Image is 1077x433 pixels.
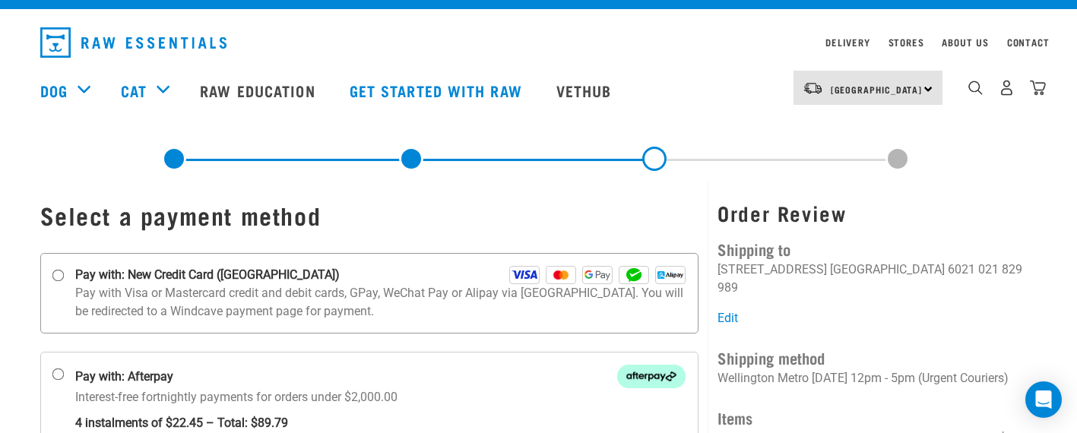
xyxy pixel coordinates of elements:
[75,266,340,284] strong: Pay with: New Credit Card ([GEOGRAPHIC_DATA])
[831,87,923,92] span: [GEOGRAPHIC_DATA]
[717,237,1037,261] h4: Shipping to
[942,40,988,45] a: About Us
[619,266,649,284] img: WeChat
[75,284,686,321] p: Pay with Visa or Mastercard credit and debit cards, GPay, WeChat Pay or Alipay via [GEOGRAPHIC_DA...
[28,21,1050,64] nav: dropdown navigation
[1030,80,1046,96] img: home-icon@2x.png
[334,60,541,121] a: Get started with Raw
[75,388,686,432] p: Interest-free fortnightly payments for orders under $2,000.00
[1025,381,1062,418] div: Open Intercom Messenger
[40,27,226,58] img: Raw Essentials Logo
[541,60,631,121] a: Vethub
[889,40,924,45] a: Stores
[121,79,147,102] a: Cat
[717,262,1022,295] li: 021 829 989
[717,311,738,325] a: Edit
[582,266,613,284] img: GPay
[75,406,686,432] strong: 4 instalments of $22.45 – Total: $89.79
[185,60,334,121] a: Raw Education
[40,79,68,102] a: Dog
[40,201,699,229] h1: Select a payment method
[655,266,686,284] img: Alipay
[52,270,64,282] input: Pay with: New Credit Card ([GEOGRAPHIC_DATA]) Visa Mastercard GPay WeChat Alipay Pay with Visa or...
[75,368,173,386] strong: Pay with: Afterpay
[968,81,983,95] img: home-icon-1@2x.png
[509,266,540,284] img: Visa
[52,368,64,381] input: Pay with: Afterpay Afterpay Interest-free fortnightly payments for orders under $2,000.00 4 insta...
[717,406,1037,429] h4: Items
[999,80,1015,96] img: user.png
[1007,40,1050,45] a: Contact
[830,262,975,277] li: [GEOGRAPHIC_DATA] 6021
[825,40,870,45] a: Delivery
[717,369,1037,387] p: Wellington Metro [DATE] 12pm - 5pm (Urgent Couriers)
[717,201,1037,225] h3: Order Review
[803,81,823,95] img: van-moving.png
[717,262,827,277] li: [STREET_ADDRESS]
[617,365,686,388] img: Afterpay
[717,346,1037,369] h4: Shipping method
[546,266,576,284] img: Mastercard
